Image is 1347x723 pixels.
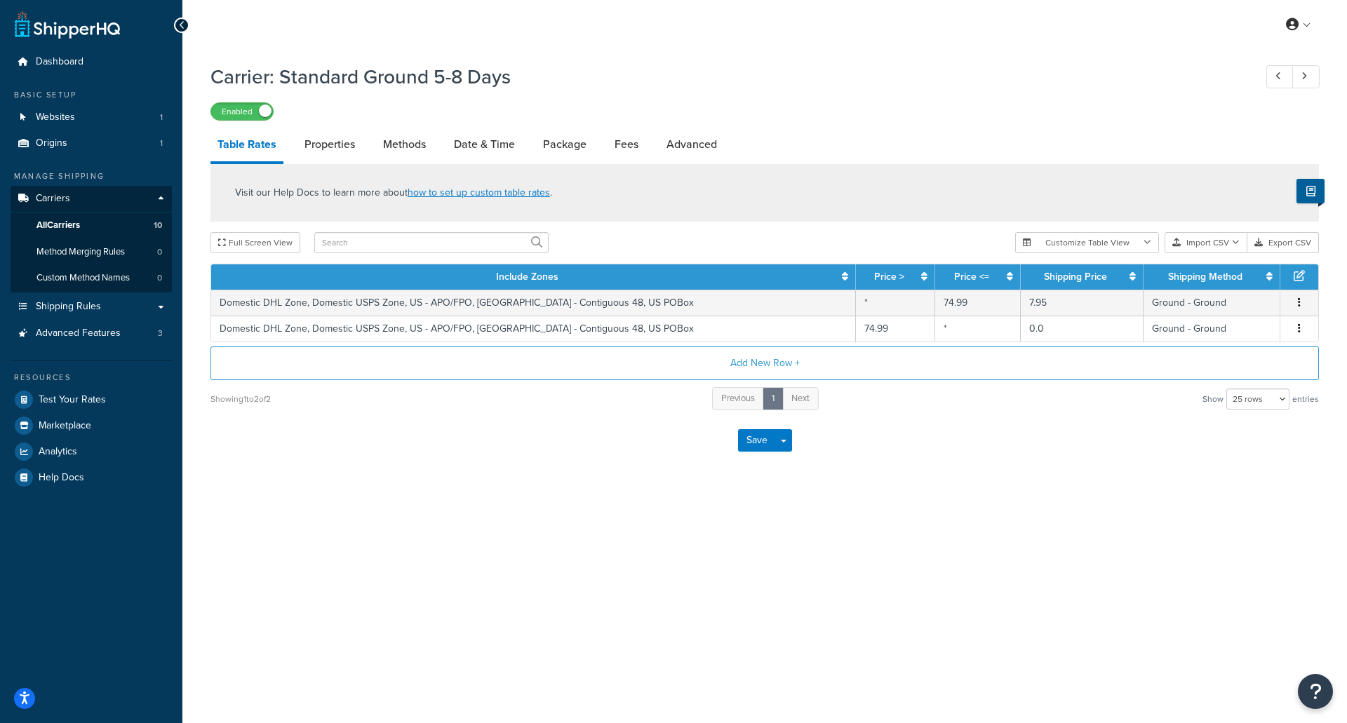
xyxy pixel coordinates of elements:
a: 1 [763,387,784,410]
span: Marketplace [39,420,91,432]
a: Carriers [11,186,172,212]
span: All Carriers [36,219,80,231]
a: Advanced Features3 [11,320,172,346]
li: Carriers [11,186,172,292]
li: Advanced Features [11,320,172,346]
span: Show [1202,389,1224,409]
a: how to set up custom table rates [408,185,550,200]
button: Import CSV [1165,232,1247,253]
a: Help Docs [11,465,172,490]
a: Properties [297,128,362,161]
a: Dashboard [11,49,172,75]
span: entries [1292,389,1319,409]
span: Analytics [39,446,77,458]
a: Websites1 [11,104,172,130]
td: Domestic DHL Zone, Domestic USPS Zone, US - APO/FPO, [GEOGRAPHIC_DATA] - Contiguous 48, US POBox [211,290,856,316]
span: Shipping Rules [36,301,101,313]
button: Add New Row + [210,346,1319,380]
a: Previous [712,387,764,410]
button: Export CSV [1247,232,1319,253]
a: AllCarriers10 [11,212,172,238]
a: Method Merging Rules0 [11,239,172,265]
td: 74.99 [935,290,1021,316]
button: Open Resource Center [1298,674,1333,709]
a: Next [782,387,819,410]
a: Fees [608,128,645,161]
a: Origins1 [11,130,172,156]
td: Ground - Ground [1144,316,1280,342]
li: Custom Method Names [11,265,172,291]
span: Carriers [36,193,70,205]
span: 10 [154,219,162,231]
span: Dashboard [36,56,83,68]
input: Search [314,232,549,253]
a: Advanced [659,128,724,161]
td: Ground - Ground [1144,290,1280,316]
span: 0 [157,272,162,284]
li: Method Merging Rules [11,239,172,265]
div: Manage Shipping [11,170,172,182]
button: Save [738,429,776,452]
td: 74.99 [856,316,935,342]
p: Visit our Help Docs to learn more about . [235,185,552,201]
li: Websites [11,104,172,130]
a: Date & Time [447,128,522,161]
a: Shipping Price [1044,269,1107,284]
span: Advanced Features [36,327,121,339]
td: 0.0 [1021,316,1143,342]
div: Basic Setup [11,89,172,101]
div: Resources [11,372,172,384]
a: Table Rates [210,128,283,164]
a: Shipping Rules [11,294,172,320]
a: Include Zones [496,269,558,284]
a: Shipping Method [1168,269,1242,284]
a: Package [536,128,594,161]
span: Custom Method Names [36,272,130,284]
a: Next Record [1292,65,1320,88]
a: Price <= [954,269,989,284]
span: 1 [160,137,163,149]
span: 3 [158,327,163,339]
li: Origins [11,130,172,156]
span: 0 [157,246,162,258]
button: Customize Table View [1015,232,1159,253]
span: Test Your Rates [39,394,106,406]
a: Custom Method Names0 [11,265,172,291]
a: Previous Record [1266,65,1294,88]
a: Price > [874,269,904,284]
span: Previous [721,391,755,405]
button: Full Screen View [210,232,300,253]
span: 1 [160,112,163,123]
td: 7.95 [1021,290,1143,316]
button: Show Help Docs [1296,179,1325,203]
span: Method Merging Rules [36,246,125,258]
td: Domestic DHL Zone, Domestic USPS Zone, US - APO/FPO, [GEOGRAPHIC_DATA] - Contiguous 48, US POBox [211,316,856,342]
div: Showing 1 to 2 of 2 [210,389,271,409]
span: Websites [36,112,75,123]
a: Analytics [11,439,172,464]
a: Test Your Rates [11,387,172,412]
a: Methods [376,128,433,161]
span: Next [791,391,810,405]
h1: Carrier: Standard Ground 5-8 Days [210,63,1240,90]
label: Enabled [211,103,273,120]
a: Marketplace [11,413,172,438]
span: Help Docs [39,472,84,484]
span: Origins [36,137,67,149]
